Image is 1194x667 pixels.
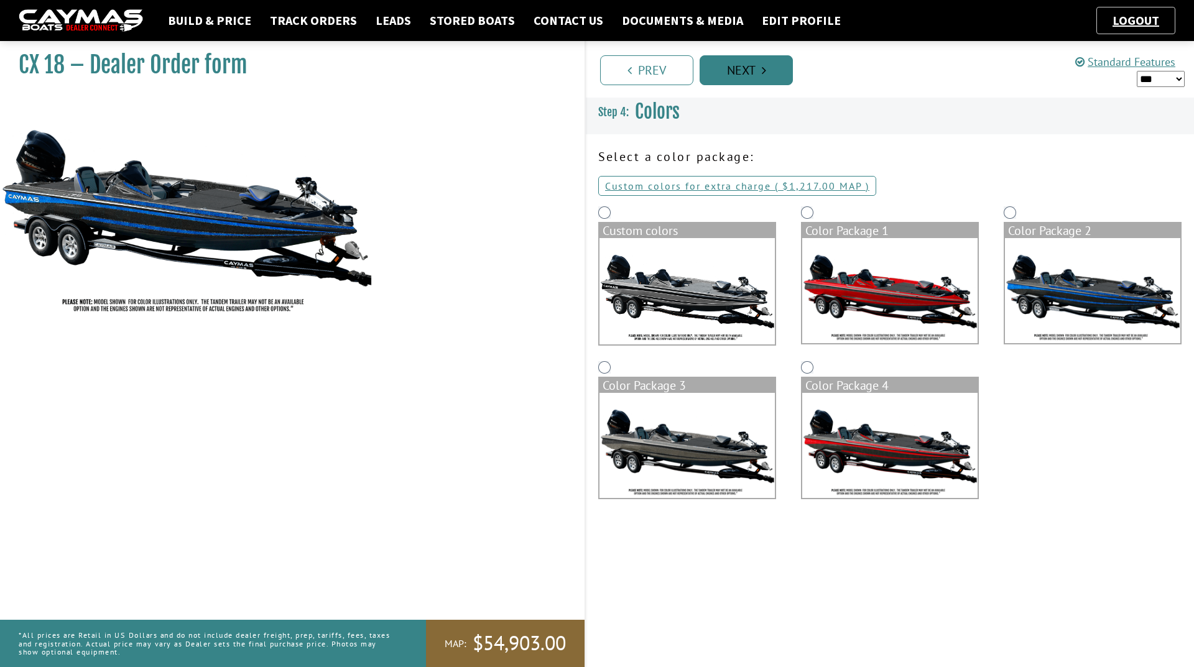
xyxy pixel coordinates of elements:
a: Track Orders [264,12,363,29]
a: Contact Us [527,12,609,29]
a: Documents & Media [616,12,749,29]
p: Select a color package: [598,147,1182,166]
p: *All prices are Retail in US Dollars and do not include dealer freight, prep, tariffs, fees, taxe... [19,625,398,662]
img: cx18-Base-Layer.png [599,238,775,344]
div: Color Package 4 [802,378,978,393]
span: $54,903.00 [473,630,566,656]
a: Logout [1106,12,1165,28]
h1: CX 18 – Dealer Order form [19,51,553,79]
img: color_package_275.png [802,393,978,498]
div: Custom colors [599,223,775,238]
a: Edit Profile [756,12,847,29]
a: Custom colors for extra charge ( $1,217.00 MAP ) [598,176,876,196]
a: Prev [600,55,693,85]
img: color_package_272.png [802,238,978,343]
div: Color Package 3 [599,378,775,393]
div: Color Package 2 [1005,223,1180,238]
h3: Colors [586,89,1194,135]
img: caymas-dealer-connect-2ed40d3bc7270c1d8d7ffb4b79bf05adc795679939227970def78ec6f6c03838.gif [19,9,143,32]
a: Next [700,55,793,85]
span: MAP: [445,637,466,650]
a: Build & Price [162,12,257,29]
div: Color Package 1 [802,223,978,238]
span: $1,217.00 MAP [782,180,862,192]
a: Leads [369,12,417,29]
img: color_package_273.png [1005,238,1180,343]
img: color_package_274.png [599,393,775,498]
a: Stored Boats [423,12,521,29]
ul: Pagination [597,53,1194,85]
a: MAP:$54,903.00 [426,620,585,667]
a: Standard Features [1075,55,1175,69]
